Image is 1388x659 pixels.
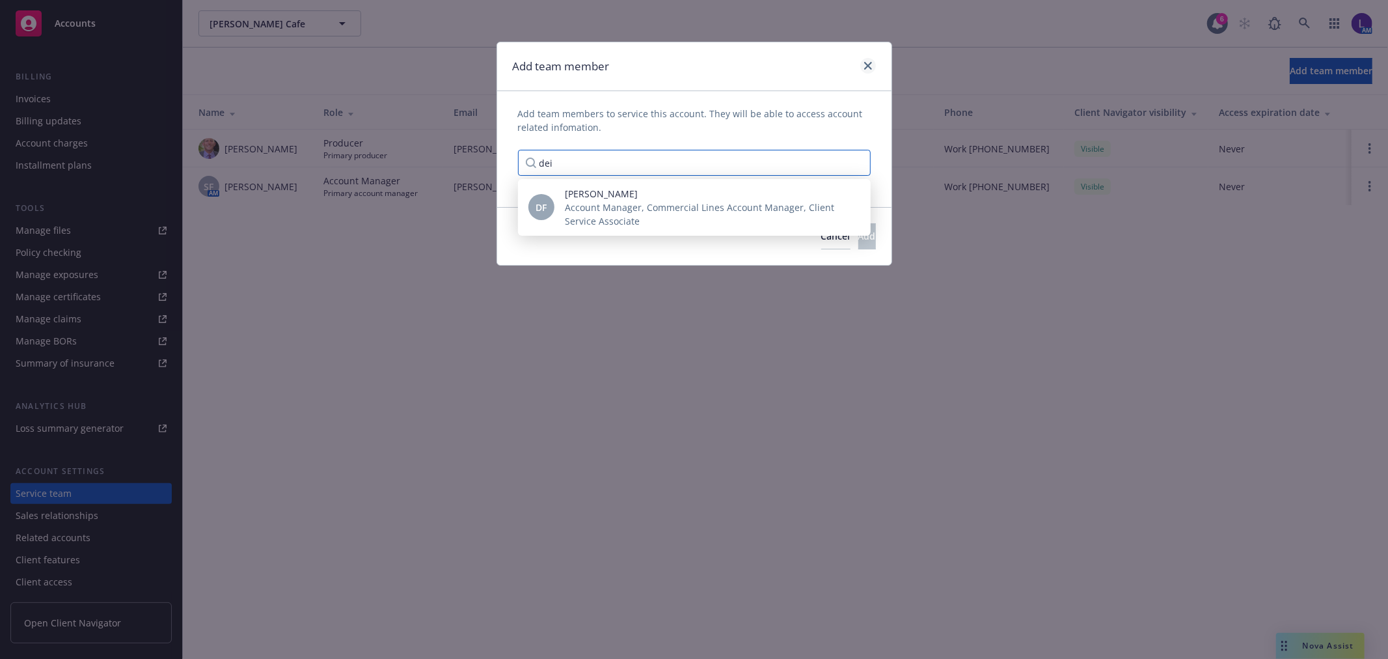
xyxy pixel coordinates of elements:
input: Type a name [518,150,871,176]
h1: Add team member [513,58,610,75]
span: DF [536,201,547,214]
span: [PERSON_NAME] [565,187,850,201]
span: Add team members to service this account. They will be able to access account related infomation. [518,107,871,134]
button: Add [858,223,876,249]
div: DF[PERSON_NAME]Account Manager, Commercial Lines Account Manager, Client Service Associate [518,182,871,233]
span: Account Manager, Commercial Lines Account Manager, Client Service Associate [565,201,850,228]
span: Add [858,230,876,242]
button: Cancel [821,223,850,249]
a: close [860,58,876,74]
span: Cancel [821,230,850,242]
